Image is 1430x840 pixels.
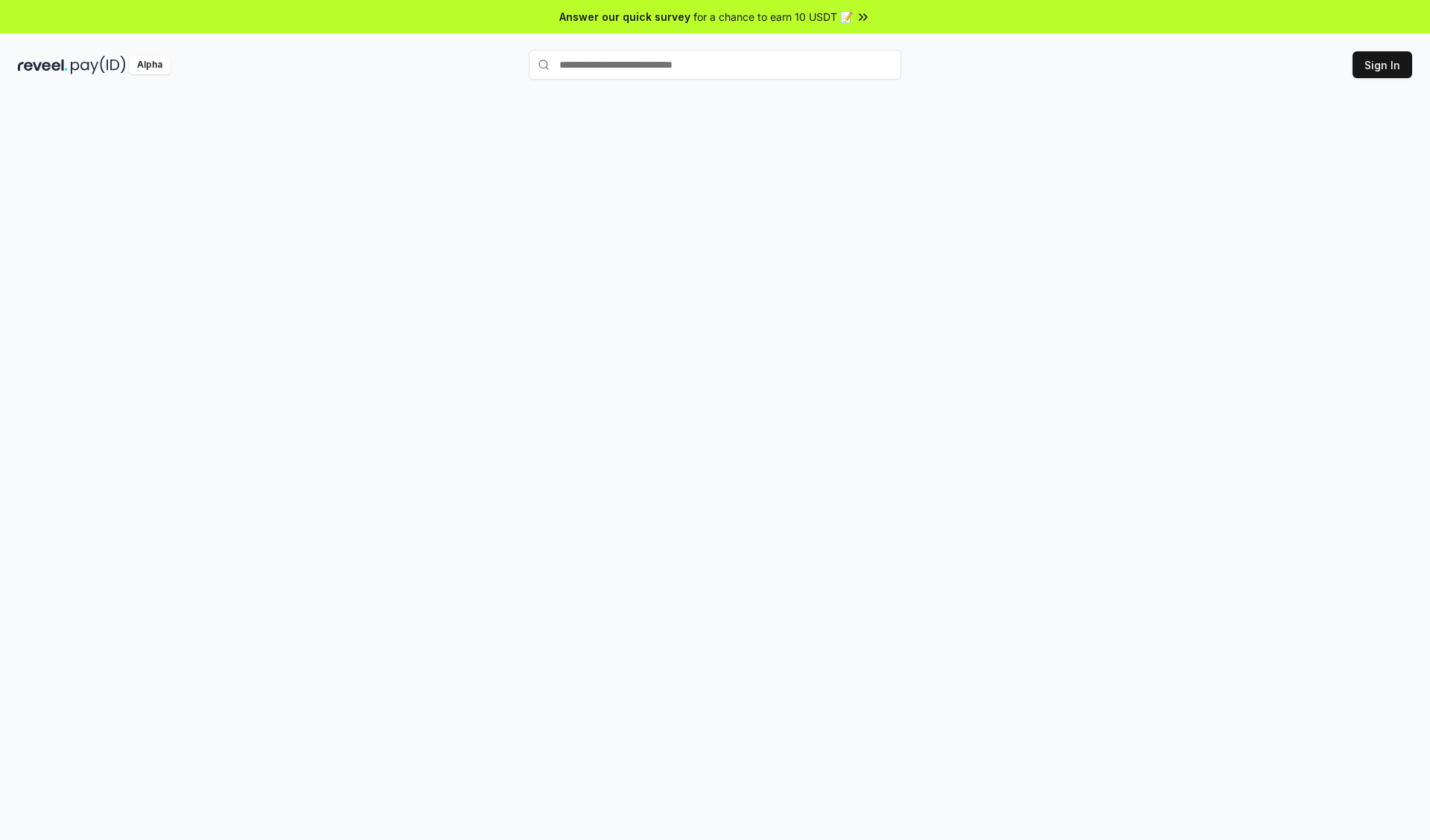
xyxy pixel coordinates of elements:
img: pay_id [71,56,126,74]
div: Alpha [129,56,171,74]
span: Answer our quick survey [559,9,690,25]
span: for a chance to earn 10 USDT 📝 [693,9,853,25]
button: Sign In [1353,51,1412,78]
img: reveel_dark [18,56,68,74]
